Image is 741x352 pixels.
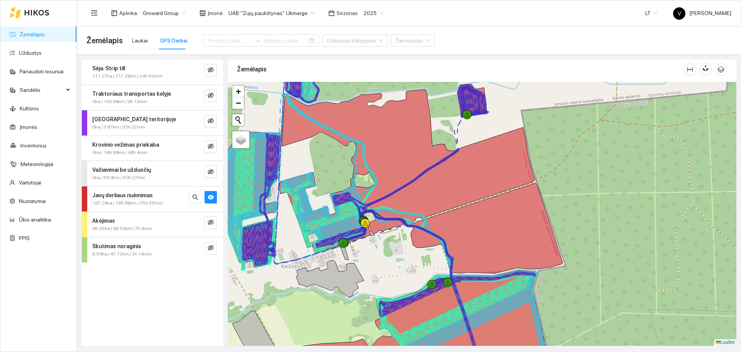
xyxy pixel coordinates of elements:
[92,250,152,258] span: 8.59ha / 47.72km / 3h 19min
[189,191,201,203] button: search
[716,340,734,345] a: Leaflet
[82,85,223,110] div: Traktoriaus transportas kelyje0ha / 100.94km / 9h 13mineye-invisible
[205,217,217,229] button: eye-invisible
[228,7,315,19] span: UAB "Zujų paukštynas" Ukmerge
[82,59,223,85] div: Sėja. Strip till111.27ha / 217.28km / 24h 50mineye-invisible
[20,142,47,149] a: Inventorius
[92,73,162,80] span: 111.27ha / 217.28km / 24h 50min
[337,9,359,17] span: Sezonas :
[237,58,684,80] div: Žemėlapis
[200,10,206,16] span: shop
[19,179,41,186] a: Vartotojai
[205,191,217,203] button: eye
[208,245,214,252] span: eye-invisible
[232,97,244,109] a: Zoom out
[92,243,141,249] strong: Skutimas noraginis
[82,186,223,212] div: Javų derliaus nuėmimas197.28ha / 183.86km / 35h 35minsearcheye
[328,10,335,16] span: calendar
[92,192,153,198] strong: Javų derliaus nuėmimas
[20,68,64,74] a: Panaudoti resursai
[92,174,145,181] span: 0ha / 59.4km / 50h 27min
[208,118,214,125] span: eye-invisible
[205,166,217,178] button: eye-invisible
[19,198,46,204] a: Nustatymai
[684,66,696,73] span: column-width
[205,64,217,76] button: eye-invisible
[205,140,217,153] button: eye-invisible
[208,9,224,17] span: Įmonė :
[91,10,98,17] span: menu-fold
[208,92,214,100] span: eye-invisible
[208,67,214,74] span: eye-invisible
[236,86,241,96] span: +
[92,65,125,71] strong: Sėja. Strip till
[684,63,696,76] button: column-width
[236,98,241,108] span: −
[205,90,217,102] button: eye-invisible
[255,37,261,44] span: swap-right
[82,212,223,237] div: Akėjimas46.35ha / 96.59km / 7h 4mineye-invisible
[86,5,102,21] button: menu-fold
[92,200,163,207] span: 197.28ha / 183.86km / 35h 35min
[205,115,217,127] button: eye-invisible
[82,237,223,262] div: Skutimas noraginis8.59ha / 47.72km / 3h 19mineye-invisible
[92,124,145,131] span: 0ha / 3.67km / 35h 32min
[111,10,117,16] span: layout
[92,149,147,156] span: 0ha / 149.99km / 48h 4min
[20,161,53,167] a: Meteorologija
[19,217,51,223] a: Ūkio analitika
[82,161,223,186] div: Važiavimai be užduočių0ha / 59.4km / 50h 27mineye-invisible
[645,7,658,19] span: LT
[82,136,223,161] div: Krovinio vežimas priekaba0ha / 149.99km / 48h 4mineye-invisible
[92,116,176,122] strong: [GEOGRAPHIC_DATA] teritorijoje
[232,131,249,148] a: Layers
[673,10,731,16] span: [PERSON_NAME]
[92,91,171,97] strong: Traktoriaus transportas kelyje
[208,219,214,227] span: eye-invisible
[119,9,138,17] span: Aplinka :
[364,7,384,19] span: 2025
[19,235,30,241] a: PPIS
[82,110,223,135] div: [GEOGRAPHIC_DATA] teritorijoje0ha / 3.67km / 35h 32mineye-invisible
[208,194,214,201] span: eye
[92,167,151,173] strong: Važiavimai be užduočių
[92,225,152,232] span: 46.35ha / 96.59km / 7h 4min
[92,142,159,148] strong: Krovinio vežimas priekaba
[86,34,123,47] span: Žemėlapis
[678,7,681,20] span: V
[20,82,64,98] span: Sandėlis
[92,218,115,224] strong: Akėjimas
[143,7,186,19] span: Groward Group
[232,86,244,97] a: Zoom in
[192,194,198,201] span: search
[208,36,252,45] input: Pradžios data
[208,143,214,151] span: eye-invisible
[92,98,147,105] span: 0ha / 100.94km / 9h 13min
[160,36,188,45] div: GPS Darbai
[20,124,37,130] a: Įmonės
[132,36,148,45] div: Laukai
[264,36,308,45] input: Pabaigos data
[20,31,45,37] a: Žemėlapis
[255,37,261,44] span: to
[20,105,39,112] a: Kultūros
[208,169,214,176] span: eye-invisible
[205,242,217,254] button: eye-invisible
[232,114,244,126] button: Initiate a new search
[19,50,42,56] a: Užduotys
